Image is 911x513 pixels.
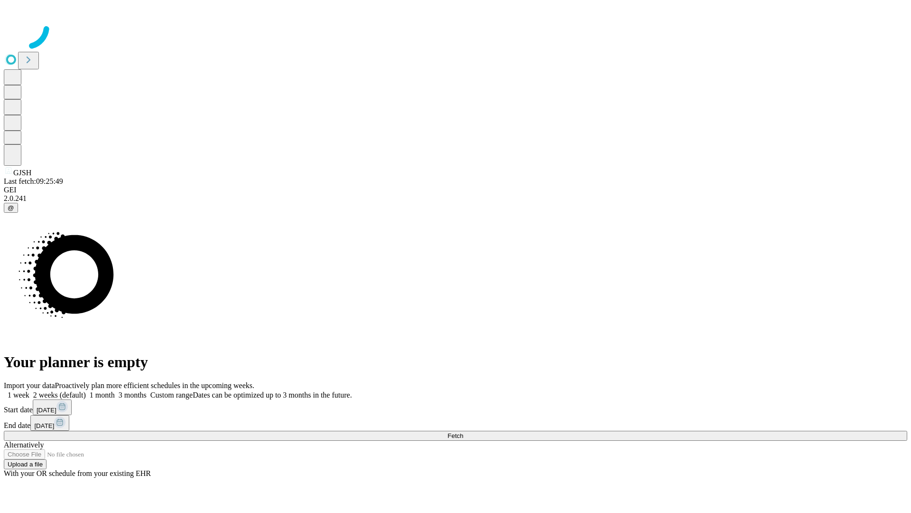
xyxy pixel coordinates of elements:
[119,391,147,399] span: 3 months
[13,169,31,177] span: GJSH
[4,431,907,441] button: Fetch
[4,415,907,431] div: End date
[4,381,55,389] span: Import your data
[150,391,193,399] span: Custom range
[4,194,907,203] div: 2.0.241
[4,441,44,449] span: Alternatively
[8,391,29,399] span: 1 week
[4,399,907,415] div: Start date
[447,432,463,439] span: Fetch
[4,177,63,185] span: Last fetch: 09:25:49
[4,353,907,371] h1: Your planner is empty
[4,186,907,194] div: GEI
[33,399,72,415] button: [DATE]
[4,203,18,213] button: @
[4,469,151,477] span: With your OR schedule from your existing EHR
[4,459,46,469] button: Upload a file
[8,204,14,211] span: @
[34,422,54,429] span: [DATE]
[193,391,352,399] span: Dates can be optimized up to 3 months in the future.
[30,415,69,431] button: [DATE]
[33,391,86,399] span: 2 weeks (default)
[37,407,56,414] span: [DATE]
[55,381,254,389] span: Proactively plan more efficient schedules in the upcoming weeks.
[90,391,115,399] span: 1 month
